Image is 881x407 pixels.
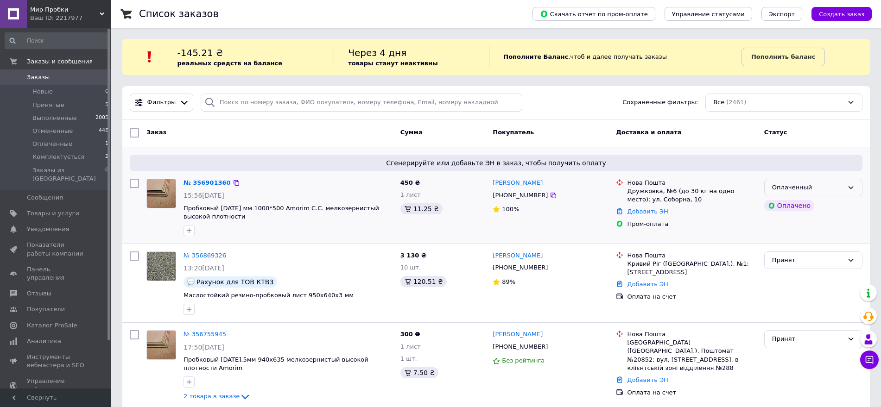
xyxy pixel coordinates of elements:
span: 0 [105,88,108,96]
a: Создать заказ [802,10,872,17]
img: Фото товару [147,252,176,281]
span: Доставка и оплата [616,129,681,136]
span: 1 лист [400,191,421,198]
span: [PHONE_NUMBER] [493,343,548,350]
div: Ваш ID: 2217977 [30,14,111,22]
span: 3 130 ₴ [400,252,426,259]
b: реальных средств на балансе [177,60,282,67]
span: 15:56[DATE] [184,192,224,199]
span: Экспорт [769,11,795,18]
span: 2005 [95,114,108,122]
a: Фото товару [146,179,176,208]
a: Пробковый [DATE],5мм 940х635 мелкозернистый высокой плотности Amorim [184,356,368,372]
span: Заказы и сообщения [27,57,93,66]
span: Выполненные [32,114,77,122]
span: Показатели работы компании [27,241,86,257]
span: Без рейтинга [502,357,545,364]
div: , чтоб и далее получать заказы [489,46,742,68]
button: Чат с покупателем [860,351,879,369]
span: [PHONE_NUMBER] [493,192,548,199]
span: 1 шт. [400,355,417,362]
span: Сохраненные фильтры: [622,98,698,107]
span: 2 товара в заказе [184,393,240,400]
span: 2 [105,153,108,161]
div: Оплаченный [772,183,843,193]
a: [PERSON_NAME] [493,179,543,188]
span: Покупатель [493,129,534,136]
img: :speech_balloon: [187,278,195,286]
div: Пром-оплата [627,220,756,228]
button: Создать заказ [811,7,872,21]
b: товары станут неактивны [348,60,438,67]
span: Статус [764,129,787,136]
div: Принят [772,256,843,265]
button: Управление статусами [665,7,752,21]
span: Принятые [32,101,64,109]
span: Рахунок для ТОВ КТВЗ [196,278,273,286]
input: Поиск по номеру заказа, ФИО покупателя, номеру телефона, Email, номеру накладной [201,94,522,112]
a: № 356755945 [184,331,226,338]
span: Скачать отчет по пром-оплате [540,10,648,18]
div: 120.51 ₴ [400,276,447,287]
a: Маслостойкий резино-пробковый лист 950х640х3 мм [184,292,354,299]
img: Фото товару [147,331,176,359]
span: 0 [105,166,108,183]
a: 2 товара в заказе [184,393,251,400]
span: Отзывы [27,289,51,298]
span: Товары и услуги [27,209,79,218]
span: 13:20[DATE] [184,264,224,272]
span: Сумма [400,129,423,136]
img: Фото товару [147,179,176,208]
span: 300 ₴ [400,331,420,338]
span: 5 [105,101,108,109]
span: Сообщения [27,194,63,202]
a: Добавить ЭН [627,208,668,215]
div: Оплата на счет [627,388,756,397]
div: 7.50 ₴ [400,367,438,378]
span: [PHONE_NUMBER] [493,264,548,271]
span: 448 [99,127,108,135]
span: -145.21 ₴ [177,47,223,58]
a: Фото товару [146,330,176,360]
div: Принят [772,334,843,344]
a: Добавить ЭН [627,281,668,288]
a: № 356901360 [184,179,231,186]
div: Дружковка, №6 (до 30 кг на одно место): ул. Соборна, 10 [627,187,756,204]
span: Управление сайтом [27,377,86,394]
span: Фильтры [147,98,176,107]
span: Уведомления [27,225,69,233]
span: Покупатели [27,305,65,313]
span: 17:50[DATE] [184,344,224,351]
a: Фото товару [146,251,176,281]
h1: Список заказов [139,8,219,19]
a: Пробковый [DATE] мм 1000*500 Amorim C.C. мелкозернистый высокой плотности [184,205,379,220]
span: Аналитика [27,337,61,345]
div: Нова Пошта [627,251,756,260]
button: Экспорт [761,7,802,21]
span: 450 ₴ [400,179,420,186]
a: Добавить ЭН [627,376,668,383]
div: Оплата на счет [627,293,756,301]
span: Отмененные [32,127,73,135]
span: 100% [502,206,519,213]
span: Комплектується [32,153,84,161]
input: Поиск [5,32,109,49]
a: № 356869326 [184,252,226,259]
span: Новые [32,88,53,96]
span: Управление статусами [672,11,745,18]
a: [PERSON_NAME] [493,330,543,339]
div: Оплачено [764,200,814,211]
span: Все [713,98,724,107]
span: Заказы из [GEOGRAPHIC_DATA] [32,166,105,183]
span: (2461) [726,99,746,106]
span: 1 [105,140,108,148]
span: Через 4 дня [348,47,406,58]
span: Мир Пробки [30,6,100,14]
span: Сгенерируйте или добавьте ЭН в заказ, чтобы получить оплату [133,158,859,168]
span: 10 шт. [400,264,421,271]
span: 89% [502,278,515,285]
span: Заказ [146,129,166,136]
div: Нова Пошта [627,179,756,187]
